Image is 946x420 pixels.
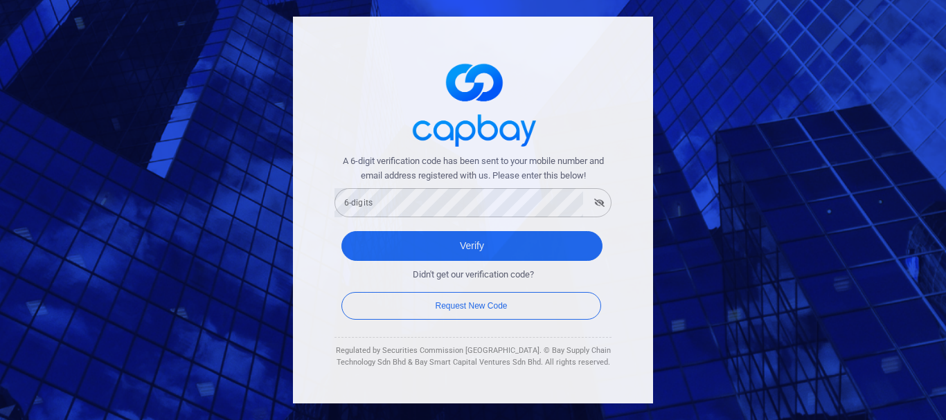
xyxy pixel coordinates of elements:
span: A 6-digit verification code has been sent to your mobile number and email address registered with... [334,154,612,183]
button: Request New Code [341,292,601,320]
img: logo [404,51,542,154]
button: Verify [341,231,603,261]
span: Didn't get our verification code? [413,268,534,282]
div: Regulated by Securities Commission [GEOGRAPHIC_DATA]. © Bay Supply Chain Technology Sdn Bhd & Bay... [334,345,612,369]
